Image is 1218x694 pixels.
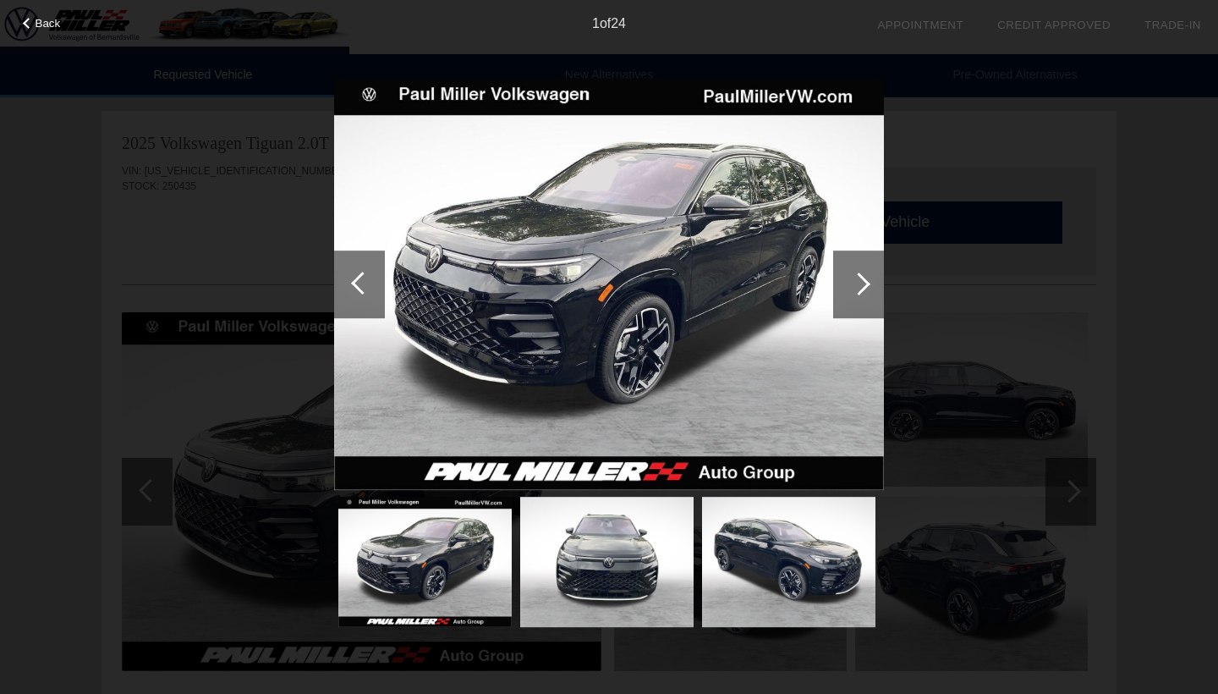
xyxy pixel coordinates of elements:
[997,19,1111,31] a: Credit Approved
[611,16,626,30] span: 24
[36,17,61,30] span: Back
[592,16,600,30] span: 1
[877,19,963,31] a: Appointment
[1144,19,1201,31] a: Trade-In
[338,497,512,627] img: 995650e2a2b3b2eecdadd3aebd224329x.jpg
[520,497,694,627] img: e92a1e58630dafb42b120e35b2962ad2x.jpg
[334,78,884,491] img: 995650e2a2b3b2eecdadd3aebd224329x.jpg
[702,497,875,627] img: a7627d6f00545d459820407795d16fa0x.jpg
